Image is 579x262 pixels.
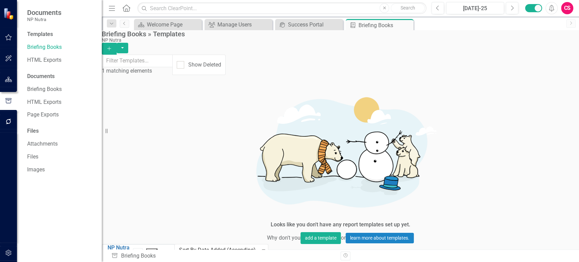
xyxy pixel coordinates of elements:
[27,17,61,22] small: NP Nutra
[561,2,573,14] button: CS
[136,20,200,29] a: Welcome Page
[188,61,221,69] div: Show Deleted
[102,38,576,43] div: NP Nutra
[27,31,95,38] div: Templates
[341,235,346,241] span: or
[301,232,341,244] button: add a template
[102,30,576,38] div: Briefing Books » Templates
[147,20,200,29] div: Welcome Page
[401,5,415,11] span: Search
[27,98,95,106] a: HTML Exports
[111,252,335,260] div: Briefing Books
[27,111,95,119] a: Page Exports
[27,127,95,135] div: Files
[27,8,61,17] span: Documents
[346,233,414,243] a: learn more about templates.
[277,20,341,29] a: Success Portal
[137,2,426,14] input: Search ClearPoint...
[102,67,173,75] div: 1 matching elements
[359,21,412,30] div: Briefing Books
[27,56,95,64] a: HTML Exports
[27,43,95,51] a: Briefing Books
[391,3,425,13] button: Search
[217,20,271,29] div: Manage Users
[267,235,301,241] span: Why don't you
[239,83,442,219] img: Getting started
[27,86,95,93] a: Briefing Books
[448,4,502,13] div: [DATE]-25
[27,153,95,161] a: Files
[271,221,410,229] div: Looks like you don't have any report templates set up yet.
[288,20,341,29] div: Success Portal
[27,73,95,80] div: Documents
[108,244,130,251] a: NP Nutra
[27,166,95,174] a: Images
[446,2,504,14] button: [DATE]-25
[102,55,173,67] input: Filter Templates...
[27,140,95,148] a: Attachments
[3,7,15,19] img: ClearPoint Strategy
[206,20,271,29] a: Manage Users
